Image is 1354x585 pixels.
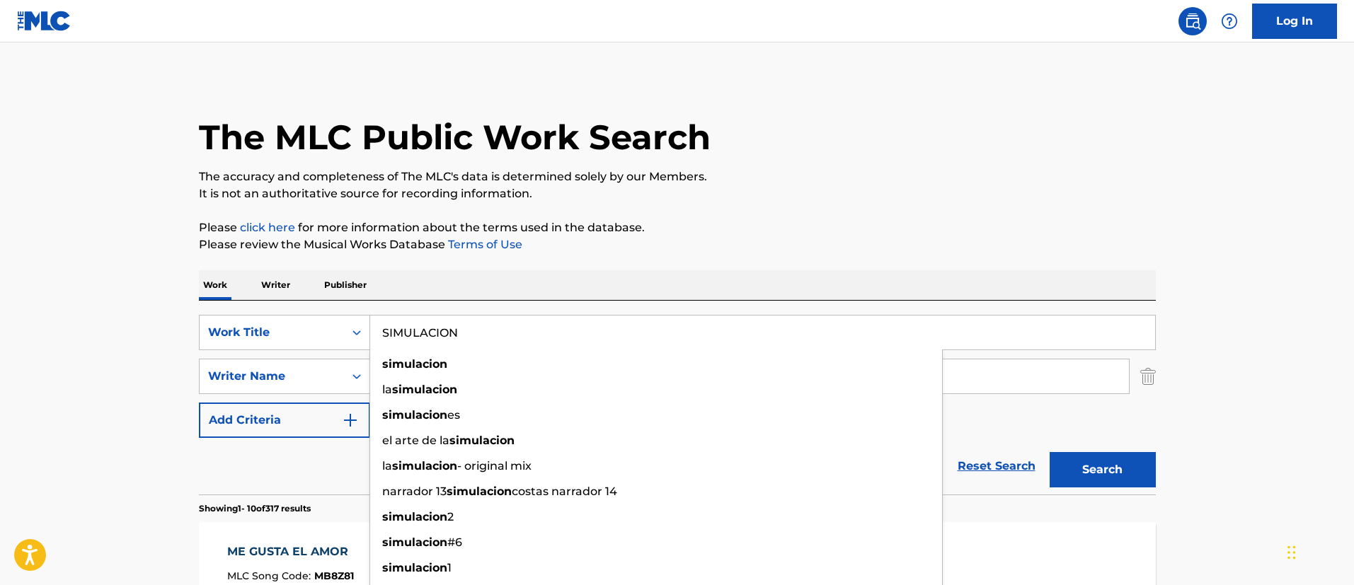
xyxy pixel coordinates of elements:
[392,459,457,473] strong: simulacion
[1287,531,1296,574] div: Drag
[447,510,454,523] span: 2
[1184,13,1201,30] img: search
[17,11,71,31] img: MLC Logo
[1252,4,1337,39] a: Log In
[257,270,294,300] p: Writer
[208,368,335,385] div: Writer Name
[208,324,335,341] div: Work Title
[382,383,392,396] span: la
[1178,7,1207,35] a: Public Search
[382,459,392,473] span: la
[199,402,370,438] button: Add Criteria
[382,408,447,422] strong: simulacion
[1140,359,1156,394] img: Delete Criterion
[199,116,711,158] h1: The MLC Public Work Search
[240,221,295,234] a: click here
[1050,452,1156,487] button: Search
[951,451,1043,482] a: Reset Search
[382,485,447,498] span: narrador 13
[447,561,452,574] span: 1
[447,485,512,498] strong: simulacion
[382,561,447,574] strong: simulacion
[382,535,447,549] strong: simulacion
[1215,7,1244,35] div: Help
[199,315,1156,494] form: Search Form
[382,510,447,523] strong: simulacion
[382,434,449,447] span: el arte de la
[1283,517,1354,585] iframe: Chat Widget
[445,238,522,251] a: Terms of Use
[392,383,457,396] strong: simulacion
[199,168,1156,185] p: The accuracy and completeness of The MLC's data is determined solely by our Members.
[314,569,354,582] span: MB8Z81
[1221,13,1238,30] img: help
[199,270,231,300] p: Work
[457,459,532,473] span: - original mix
[447,535,462,549] span: #6
[512,485,617,498] span: costas narrador 14
[227,543,355,560] div: ME GUSTA EL AMOR
[227,569,314,582] span: MLC Song Code :
[342,412,359,429] img: 9d2ae6d4665cec9f34b9.svg
[447,408,460,422] span: es
[199,502,311,515] p: Showing 1 - 10 of 317 results
[199,236,1156,253] p: Please review the Musical Works Database
[199,185,1156,202] p: It is not an authoritative source for recording information.
[199,219,1156,236] p: Please for more information about the terms used in the database.
[320,270,371,300] p: Publisher
[449,434,515,447] strong: simulacion
[382,357,447,371] strong: simulacion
